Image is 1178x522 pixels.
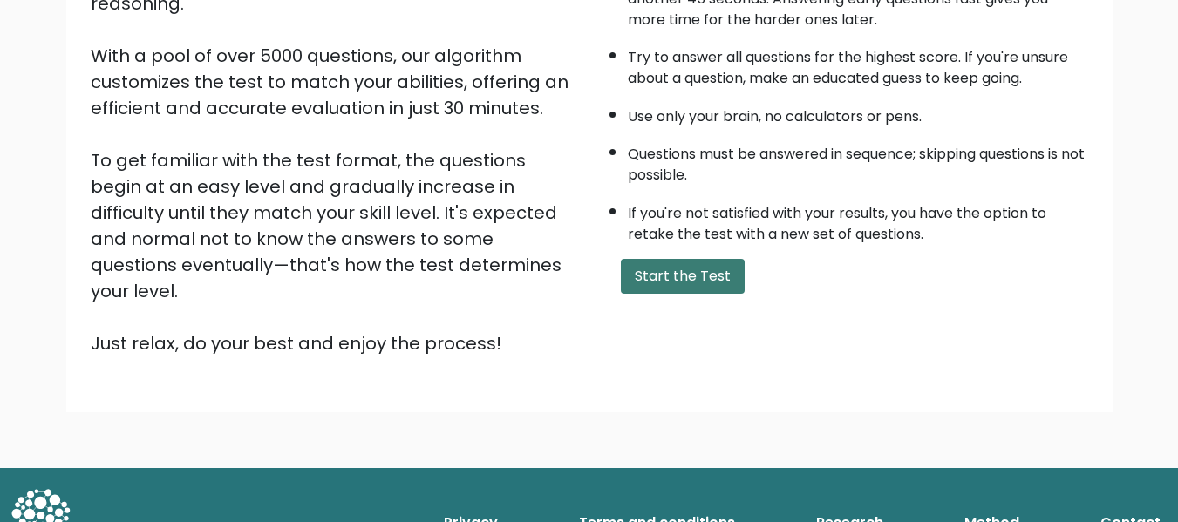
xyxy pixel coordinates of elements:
[628,194,1088,245] li: If you're not satisfied with your results, you have the option to retake the test with a new set ...
[621,259,745,294] button: Start the Test
[628,98,1088,127] li: Use only your brain, no calculators or pens.
[628,38,1088,89] li: Try to answer all questions for the highest score. If you're unsure about a question, make an edu...
[628,135,1088,186] li: Questions must be answered in sequence; skipping questions is not possible.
